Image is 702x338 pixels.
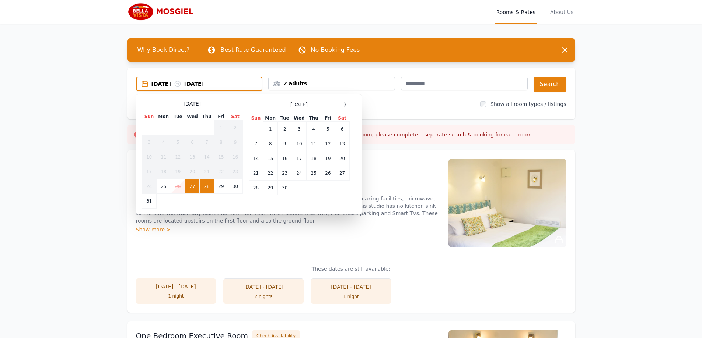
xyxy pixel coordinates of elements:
td: 19 [171,164,185,179]
td: 25 [156,179,171,194]
th: Mon [156,113,171,120]
div: [DATE] - [DATE] [318,283,384,291]
td: 5 [321,122,335,136]
td: 12 [321,136,335,151]
td: 26 [171,179,185,194]
div: [DATE] [DATE] [151,80,262,88]
td: 11 [307,136,321,151]
td: 23 [228,164,242,179]
td: 30 [277,181,292,195]
td: 4 [156,135,171,150]
td: 22 [263,166,277,181]
td: 28 [200,179,214,194]
div: Show more > [136,226,440,233]
td: 22 [214,164,228,179]
th: Wed [292,115,306,122]
td: 9 [277,136,292,151]
td: 6 [335,122,349,136]
td: 5 [171,135,185,150]
td: 20 [335,151,349,166]
td: 8 [214,135,228,150]
td: 25 [307,166,321,181]
th: Tue [277,115,292,122]
span: Why Book Direct? [132,43,196,57]
td: 17 [142,164,156,179]
td: 21 [200,164,214,179]
td: 15 [263,151,277,166]
th: Thu [307,115,321,122]
td: 29 [214,179,228,194]
th: Sat [335,115,349,122]
td: 11 [156,150,171,164]
div: 1 night [143,293,209,299]
button: Search [534,77,566,92]
div: 2 nights [231,293,296,299]
th: Sun [142,113,156,120]
td: 1 [214,120,228,135]
span: [DATE] [184,100,201,107]
th: Mon [263,115,277,122]
th: Tue [171,113,185,120]
td: 7 [200,135,214,150]
td: 10 [142,150,156,164]
td: 24 [142,179,156,194]
p: Best Rate Guaranteed [220,46,286,54]
td: 14 [249,151,263,166]
th: Sun [249,115,263,122]
th: Sat [228,113,242,120]
th: Thu [200,113,214,120]
td: 19 [321,151,335,166]
td: 18 [307,151,321,166]
td: 12 [171,150,185,164]
img: Bella Vista Mosgiel [127,3,198,21]
th: Wed [185,113,199,120]
td: 9 [228,135,242,150]
td: 8 [263,136,277,151]
td: 30 [228,179,242,194]
span: [DATE] [290,101,308,108]
td: 27 [185,179,199,194]
td: 13 [185,150,199,164]
td: 7 [249,136,263,151]
td: 20 [185,164,199,179]
label: Show all room types / listings [490,101,566,107]
td: 31 [142,194,156,209]
td: 18 [156,164,171,179]
div: 1 night [318,293,384,299]
td: 10 [292,136,306,151]
td: 16 [228,150,242,164]
td: 16 [277,151,292,166]
td: 2 [228,120,242,135]
div: [DATE] - [DATE] [231,283,296,291]
td: 17 [292,151,306,166]
div: [DATE] - [DATE] [143,283,209,290]
th: Fri [321,115,335,122]
th: Fri [214,113,228,120]
td: 24 [292,166,306,181]
td: 2 [277,122,292,136]
td: 29 [263,181,277,195]
p: No Booking Fees [311,46,360,54]
td: 6 [185,135,199,150]
td: 23 [277,166,292,181]
div: 2 adults [269,80,395,87]
td: 13 [335,136,349,151]
td: 21 [249,166,263,181]
td: 28 [249,181,263,195]
td: 15 [214,150,228,164]
td: 3 [292,122,306,136]
td: 27 [335,166,349,181]
td: 4 [307,122,321,136]
td: 1 [263,122,277,136]
td: 14 [200,150,214,164]
td: 3 [142,135,156,150]
td: 26 [321,166,335,181]
p: These dates are still available: [136,265,566,273]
